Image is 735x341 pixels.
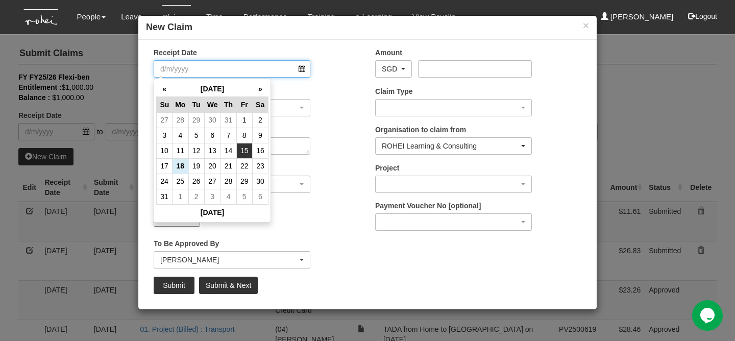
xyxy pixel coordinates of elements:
td: 20 [204,158,220,174]
td: 28 [220,174,236,189]
input: Submit [154,277,194,294]
td: 4 [220,189,236,204]
td: 11 [173,143,188,158]
label: Amount [375,47,402,58]
td: 30 [252,174,268,189]
td: 27 [204,174,220,189]
td: 14 [220,143,236,158]
td: 28 [173,112,188,128]
th: Th [220,96,236,112]
td: 1 [236,112,252,128]
td: 1 [173,189,188,204]
th: [DATE] [157,204,268,220]
b: New Claim [146,22,192,32]
th: Su [157,96,173,112]
label: Payment Voucher No [optional] [375,201,481,211]
td: 5 [188,128,204,143]
input: Submit & Next [199,277,258,294]
label: Claim Type [375,86,413,96]
td: 29 [188,112,204,128]
td: 7 [220,128,236,143]
td: 31 [157,189,173,204]
td: 2 [252,112,268,128]
label: To Be Approved By [154,238,219,249]
div: ROHEI Learning & Consulting [382,141,519,151]
td: 18 [173,158,188,174]
td: 10 [157,143,173,158]
td: 25 [173,174,188,189]
th: Tu [188,96,204,112]
td: 4 [173,128,188,143]
button: Royston Choo [154,251,310,269]
td: 9 [252,128,268,143]
td: 16 [252,143,268,158]
th: « [157,81,173,97]
td: 29 [236,174,252,189]
td: 3 [204,189,220,204]
th: Sa [252,96,268,112]
label: Receipt Date [154,47,197,58]
iframe: chat widget [692,300,725,331]
td: 12 [188,143,204,158]
label: Organisation to claim from [375,125,466,135]
td: 6 [204,128,220,143]
td: 30 [204,112,220,128]
div: [PERSON_NAME] [160,255,298,265]
td: 26 [188,174,204,189]
td: 22 [236,158,252,174]
input: d/m/yyyy [154,60,310,78]
td: 15 [236,143,252,158]
th: Fr [236,96,252,112]
th: [DATE] [173,81,253,97]
th: » [252,81,268,97]
td: 27 [157,112,173,128]
td: 6 [252,189,268,204]
th: Mo [173,96,188,112]
td: 3 [157,128,173,143]
td: 5 [236,189,252,204]
label: Project [375,163,399,173]
td: 23 [252,158,268,174]
div: SGD [382,64,399,74]
td: 19 [188,158,204,174]
button: × [583,20,589,31]
td: 24 [157,174,173,189]
td: 13 [204,143,220,158]
td: 17 [157,158,173,174]
th: We [204,96,220,112]
button: SGD [375,60,412,78]
button: ROHEI Learning & Consulting [375,137,532,155]
td: 21 [220,158,236,174]
td: 8 [236,128,252,143]
td: 31 [220,112,236,128]
td: 2 [188,189,204,204]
